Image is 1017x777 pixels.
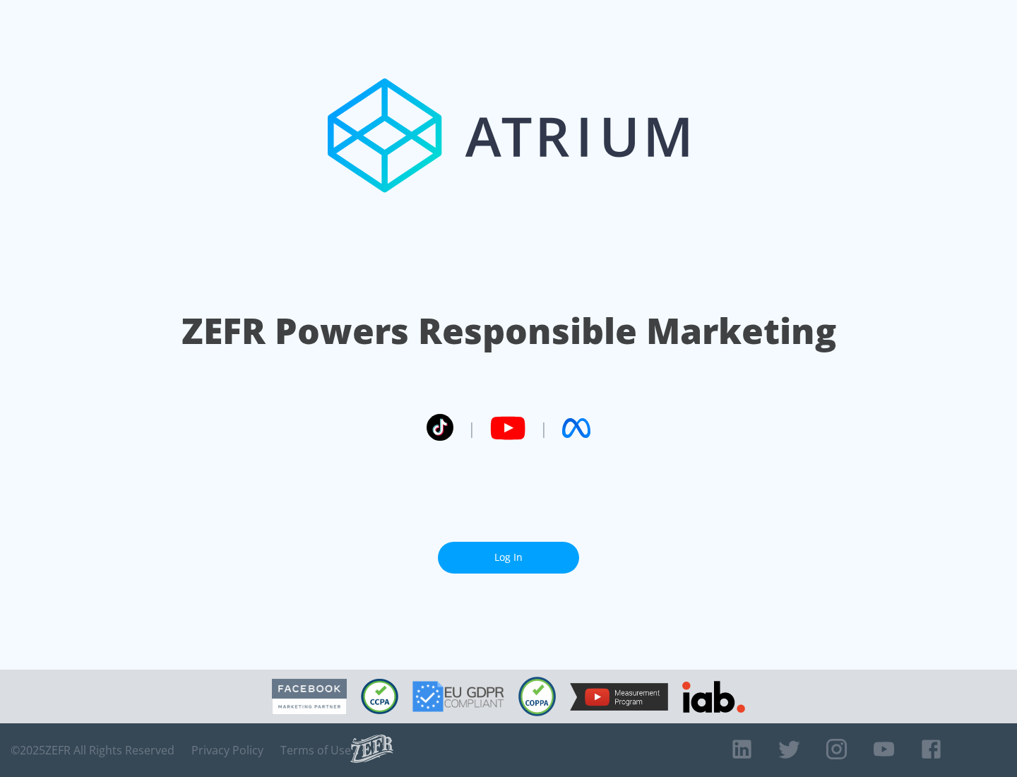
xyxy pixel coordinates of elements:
a: Log In [438,542,579,574]
img: IAB [682,681,745,713]
span: © 2025 ZEFR All Rights Reserved [11,743,174,757]
span: | [468,417,476,439]
a: Terms of Use [280,743,351,757]
img: GDPR Compliant [412,681,504,712]
span: | [540,417,548,439]
a: Privacy Policy [191,743,263,757]
h1: ZEFR Powers Responsible Marketing [182,307,836,355]
img: YouTube Measurement Program [570,683,668,711]
img: COPPA Compliant [518,677,556,716]
img: Facebook Marketing Partner [272,679,347,715]
img: CCPA Compliant [361,679,398,714]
